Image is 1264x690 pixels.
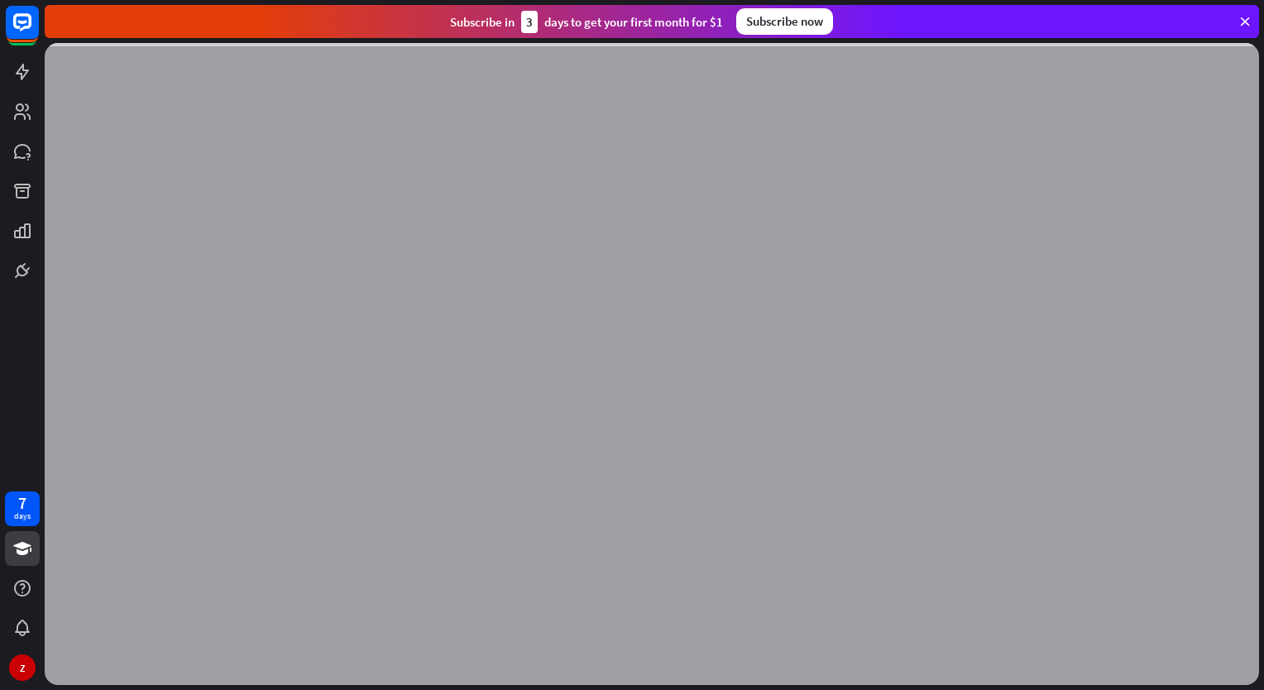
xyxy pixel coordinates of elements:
div: 3 [521,11,538,33]
div: Subscribe in days to get your first month for $1 [450,11,723,33]
div: Z [9,654,36,681]
div: days [14,510,31,522]
a: 7 days [5,491,40,526]
div: 7 [18,496,26,510]
div: Subscribe now [736,8,833,35]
